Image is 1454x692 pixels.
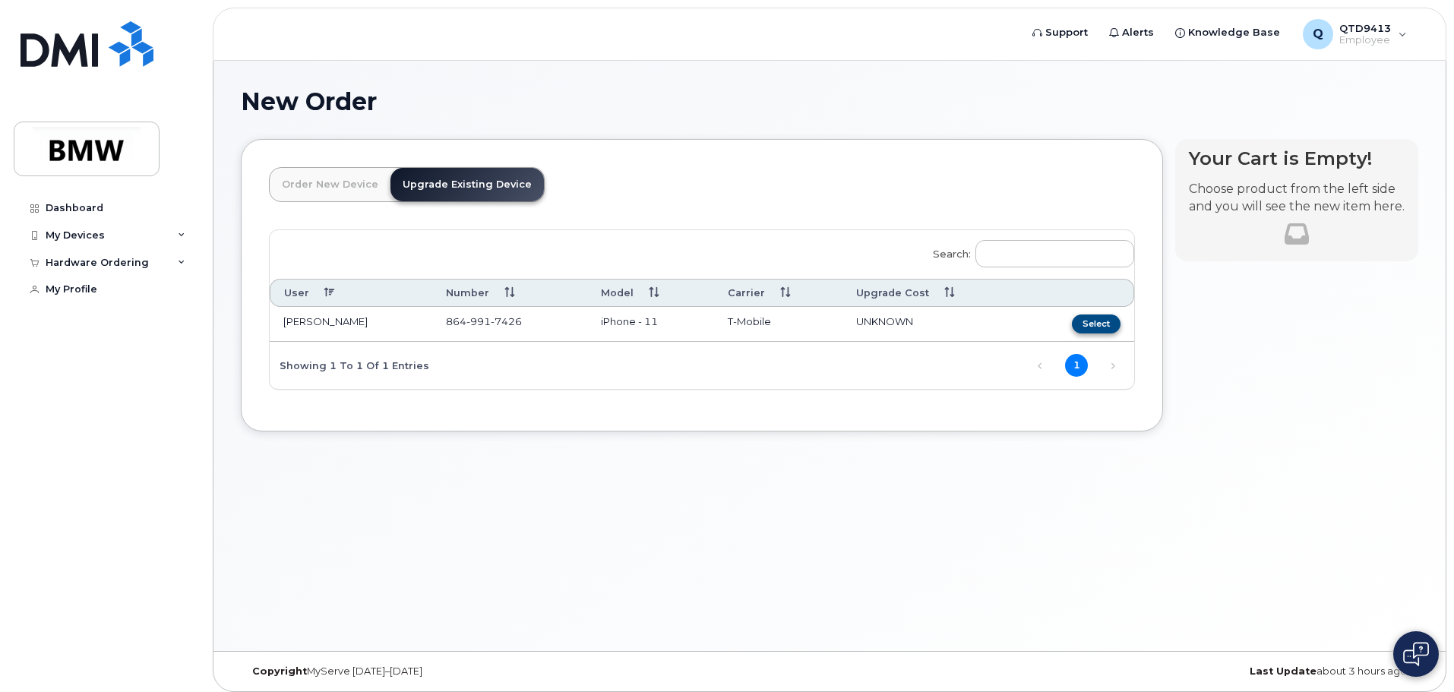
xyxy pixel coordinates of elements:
div: MyServe [DATE]–[DATE] [241,665,634,678]
a: 1 [1065,354,1088,377]
th: User: activate to sort column descending [270,279,432,307]
span: UNKNOWN [856,315,913,327]
a: Order New Device [270,168,390,201]
th: Model: activate to sort column ascending [587,279,714,307]
strong: Copyright [252,665,307,677]
img: Open chat [1403,642,1429,666]
button: Select [1072,314,1121,333]
th: Upgrade Cost: activate to sort column ascending [842,279,1022,307]
td: [PERSON_NAME] [270,307,432,342]
span: 864 [446,315,522,327]
strong: Last Update [1250,665,1317,677]
input: Search: [975,240,1134,267]
th: Carrier: activate to sort column ascending [714,279,842,307]
h4: Your Cart is Empty! [1189,148,1405,169]
label: Search: [923,230,1134,273]
a: Next [1102,355,1124,378]
div: Showing 1 to 1 of 1 entries [270,352,429,378]
td: T-Mobile [714,307,842,342]
p: Choose product from the left side and you will see the new item here. [1189,181,1405,216]
td: iPhone - 11 [587,307,714,342]
span: 7426 [491,315,522,327]
div: about 3 hours ago [1026,665,1418,678]
span: 991 [466,315,491,327]
a: Upgrade Existing Device [390,168,544,201]
h1: New Order [241,88,1418,115]
th: Number: activate to sort column ascending [432,279,587,307]
a: Previous [1029,355,1051,378]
